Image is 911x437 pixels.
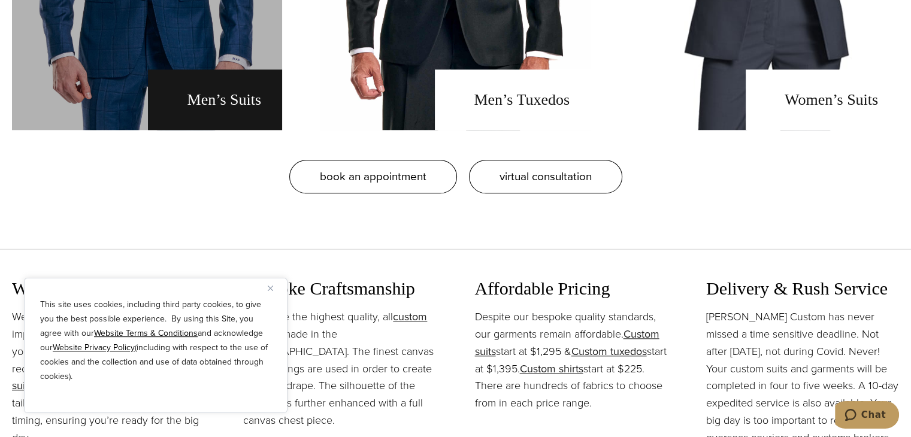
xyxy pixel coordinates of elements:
a: wedding suit [12,361,185,394]
a: Custom tuxedos [571,344,647,359]
a: Website Privacy Policy [53,341,135,354]
h3: Bespoke Craftsmanship [243,278,436,299]
p: Despite our bespoke quality standards, our garments remain affordable. start at $1,295 & start at... [475,308,668,412]
iframe: Opens a widget where you can chat to one of our agents [835,401,899,431]
span: book an appointment [320,168,426,185]
h3: Wedding Garments [12,278,205,299]
a: Custom suits [475,326,659,359]
a: virtual consultation [469,160,622,193]
p: To ensure the highest quality, all are made in the [GEOGRAPHIC_DATA]. The finest canvas & interli... [243,308,436,429]
h3: Delivery & Rush Service [706,278,899,299]
p: This site uses cookies, including third party cookies, to give you the best possible experience. ... [40,298,271,384]
a: Custom shirts [520,361,583,377]
h3: Affordable Pricing [475,278,668,299]
img: Close [268,286,273,291]
a: Website Terms & Conditions [94,327,198,339]
span: virtual consultation [500,168,592,185]
button: Close [268,281,282,295]
a: book an appointment [289,160,457,193]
